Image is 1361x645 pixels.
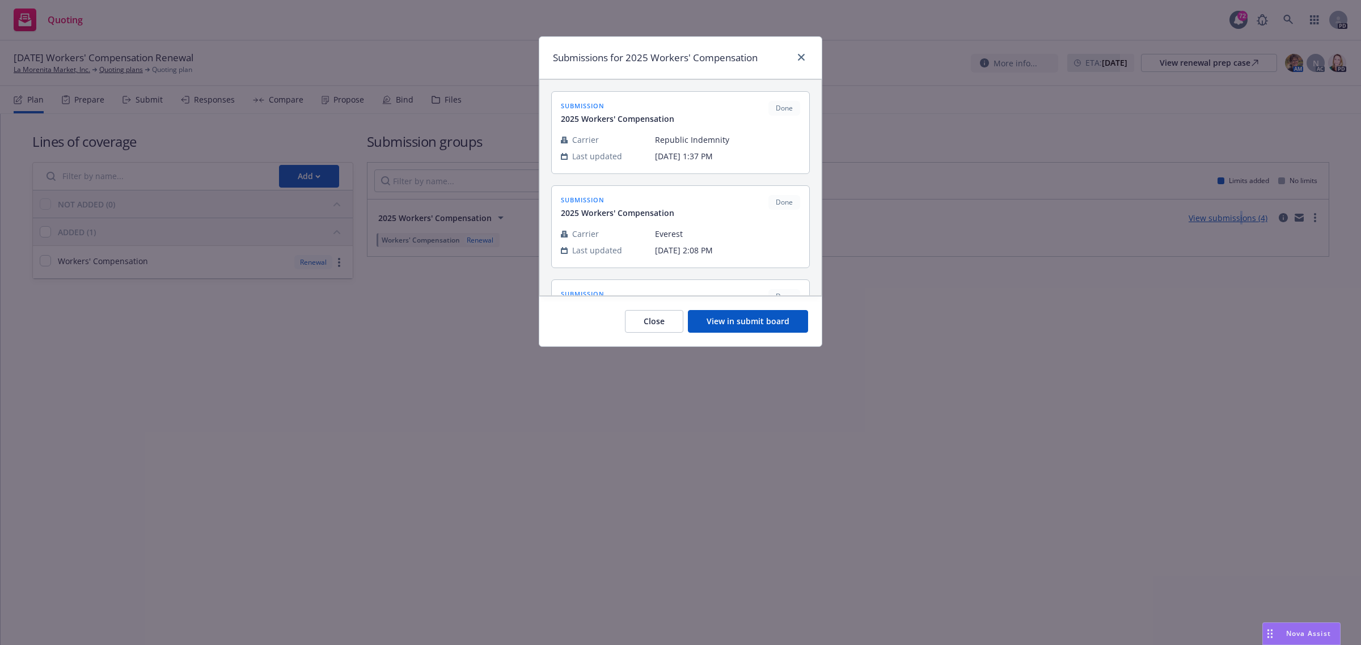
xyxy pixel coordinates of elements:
[688,310,808,333] button: View in submit board
[655,228,800,240] span: Everest
[561,113,674,125] span: 2025 Workers' Compensation
[655,150,800,162] span: [DATE] 1:37 PM
[572,134,599,146] span: Carrier
[773,291,796,302] span: Done
[625,310,683,333] button: Close
[572,228,599,240] span: Carrier
[773,197,796,207] span: Done
[561,101,674,111] span: submission
[553,50,758,65] h1: Submissions for 2025 Workers' Compensation
[773,103,796,113] span: Done
[1263,623,1277,644] div: Drag to move
[655,134,800,146] span: Republic Indemnity
[561,207,674,219] span: 2025 Workers' Compensation
[655,244,800,256] span: [DATE] 2:08 PM
[572,150,622,162] span: Last updated
[794,50,808,64] a: close
[561,195,674,205] span: submission
[1262,622,1341,645] button: Nova Assist
[1286,629,1331,638] span: Nova Assist
[572,244,622,256] span: Last updated
[561,289,674,299] span: submission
